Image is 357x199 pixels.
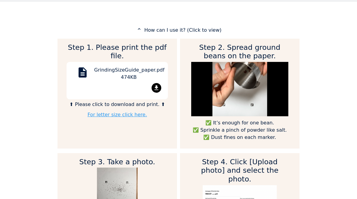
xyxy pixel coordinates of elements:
img: guide [191,62,288,116]
p: ⬆ Please click to download and print. ⬆ [67,101,168,108]
h2: Step 4. Click [Upload photo] and select the photo. [189,158,290,184]
a: For letter size click here. [87,112,147,117]
p: How can I use it? (Click to view) [57,26,300,34]
h2: Step 2. Spread ground beans on the paper. [189,43,290,60]
h2: Step 3. Take a photo. [67,158,168,166]
mat-icon: expand_less [136,26,143,32]
h2: Step 1. Please print the pdf file. [67,43,168,60]
mat-icon: file_download [152,83,161,93]
div: GrindingSizeGuide_paper.pdf 474KB [94,66,163,83]
p: ✅ It’s enough for one bean. ✅ Sprinkle a pinch of powder like salt. ✅ Dust fines on each marker. [189,119,290,141]
mat-icon: description [75,66,90,81]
